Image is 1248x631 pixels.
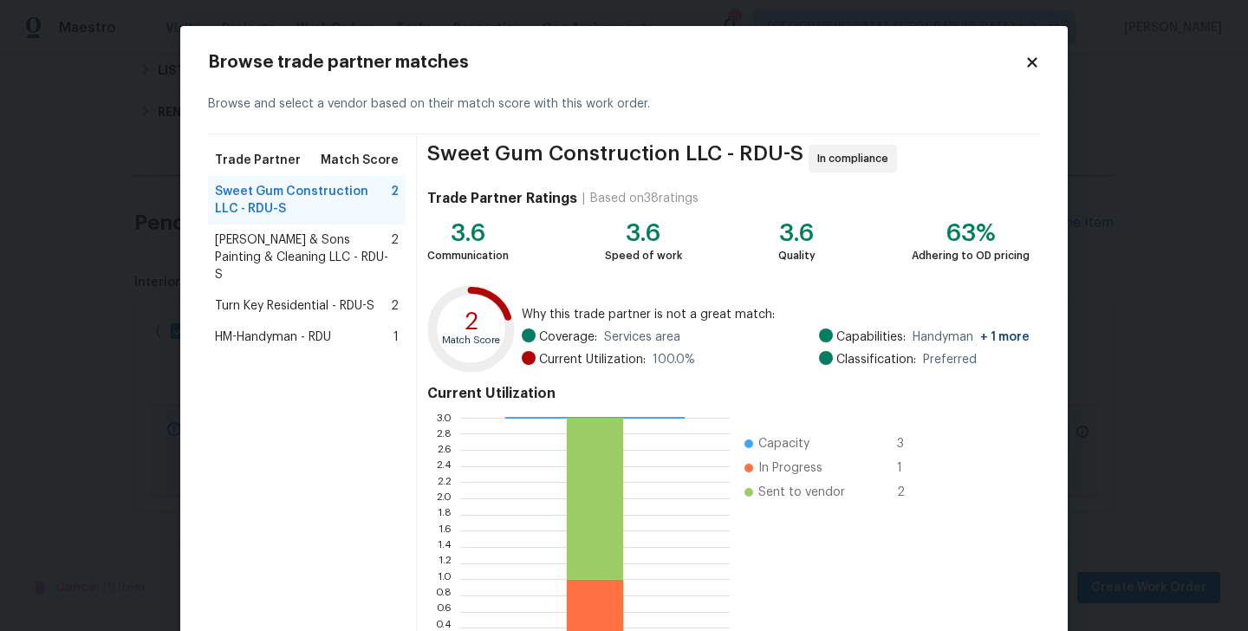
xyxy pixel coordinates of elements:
text: 2.4 [436,461,452,472]
text: 1.6 [439,525,452,536]
span: Sweet Gum Construction LLC - RDU-S [215,183,391,218]
text: 1.8 [438,510,452,520]
div: Based on 38 ratings [590,190,699,207]
h2: Browse trade partner matches [208,54,1024,71]
span: Why this trade partner is not a great match: [522,306,1030,323]
span: 100.0 % [653,351,695,368]
text: 1.0 [438,574,452,584]
text: 2.6 [437,445,452,455]
div: Adhering to OD pricing [912,247,1030,264]
span: 3 [897,435,925,452]
span: 2 [391,297,399,315]
div: 3.6 [778,224,816,242]
span: Capabilities: [836,329,906,346]
span: Current Utilization: [539,351,646,368]
span: 2 [897,484,925,501]
text: 1.4 [438,542,452,552]
div: Quality [778,247,816,264]
text: 0.6 [436,607,452,617]
text: 2.0 [436,493,452,504]
div: Browse and select a vendor based on their match score with this work order. [208,75,1040,134]
span: 1 [897,459,925,477]
span: Services area [604,329,680,346]
text: 2.2 [437,477,452,487]
span: In Progress [758,459,822,477]
span: Sweet Gum Construction LLC - RDU-S [427,145,803,172]
text: Match Score [442,335,500,345]
text: 0.8 [435,590,452,601]
text: 3.0 [436,413,452,423]
span: Preferred [923,351,977,368]
text: 2 [465,309,478,334]
div: | [577,190,590,207]
span: Sent to vendor [758,484,845,501]
text: 1.2 [439,558,452,569]
div: Speed of work [605,247,682,264]
span: HM-Handyman - RDU [215,329,331,346]
span: Capacity [758,435,809,452]
span: Turn Key Residential - RDU-S [215,297,374,315]
span: Trade Partner [215,152,301,169]
div: 3.6 [605,224,682,242]
h4: Current Utilization [427,385,1030,402]
span: 2 [391,183,399,218]
span: Classification: [836,351,916,368]
span: In compliance [817,150,895,167]
div: 63% [912,224,1030,242]
span: Coverage: [539,329,597,346]
span: 1 [393,329,399,346]
span: 2 [391,231,399,283]
span: Match Score [321,152,399,169]
h4: Trade Partner Ratings [427,190,577,207]
text: 2.8 [436,428,452,439]
span: [PERSON_NAME] & Sons Painting & Cleaning LLC - RDU-S [215,231,391,283]
span: + 1 more [980,331,1030,343]
span: Handyman [913,329,1030,346]
div: Communication [427,247,509,264]
div: 3.6 [427,224,509,242]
